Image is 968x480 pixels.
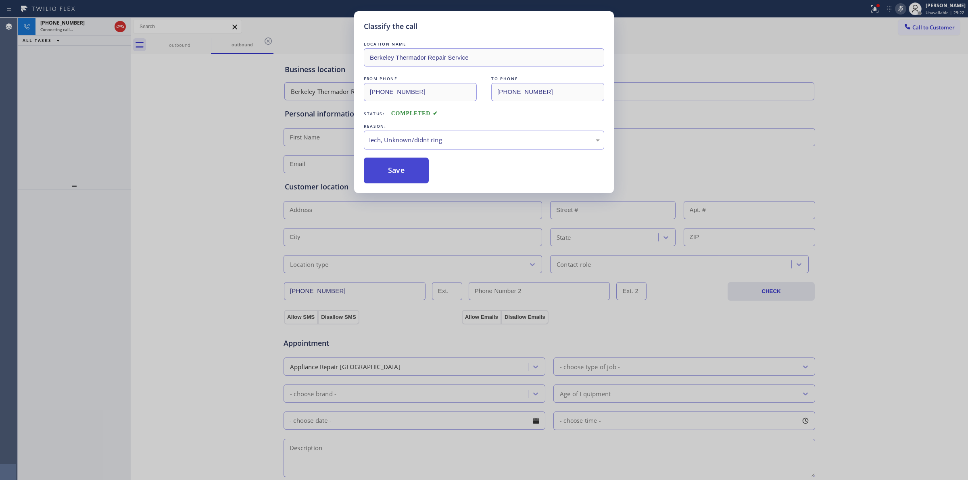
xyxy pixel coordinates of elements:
input: From phone [364,83,477,101]
div: Tech, Unknown/didnt ring [368,135,600,145]
div: LOCATION NAME [364,40,604,48]
div: TO PHONE [491,75,604,83]
div: FROM PHONE [364,75,477,83]
div: REASON: [364,122,604,131]
button: Save [364,158,429,183]
input: To phone [491,83,604,101]
span: COMPLETED [391,110,438,116]
h5: Classify the call [364,21,417,32]
span: Status: [364,111,385,116]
